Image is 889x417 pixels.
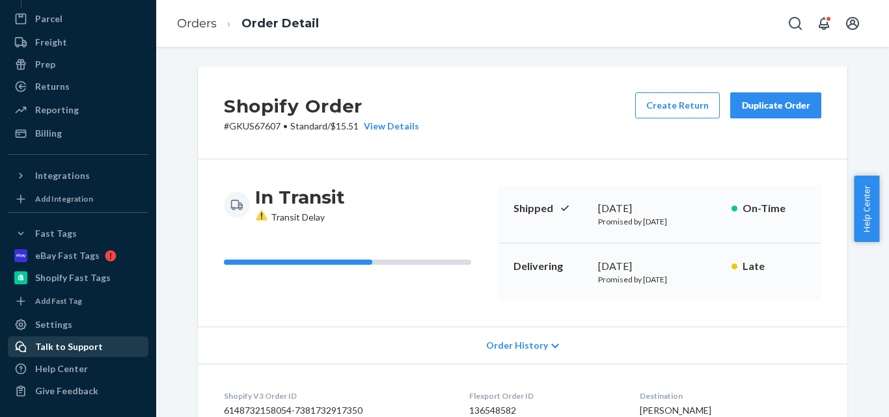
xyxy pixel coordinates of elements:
[8,191,148,207] a: Add Integration
[35,80,70,93] div: Returns
[224,92,419,120] h2: Shopify Order
[167,5,329,43] ol: breadcrumbs
[35,36,67,49] div: Freight
[513,259,588,274] p: Delivering
[8,8,148,29] a: Parcel
[35,58,55,71] div: Prep
[241,16,319,31] a: Order Detail
[598,201,721,216] div: [DATE]
[177,16,217,31] a: Orders
[8,123,148,144] a: Billing
[35,103,79,116] div: Reporting
[8,267,148,288] a: Shopify Fast Tags
[513,201,588,216] p: Shipped
[35,127,62,140] div: Billing
[8,245,148,266] a: eBay Fast Tags
[35,227,77,240] div: Fast Tags
[8,165,148,186] button: Integrations
[635,92,720,118] button: Create Return
[35,271,111,284] div: Shopify Fast Tags
[743,259,806,274] p: Late
[640,390,821,401] dt: Destination
[598,274,721,285] p: Promised by [DATE]
[8,314,148,335] a: Settings
[469,390,620,401] dt: Flexport Order ID
[8,100,148,120] a: Reporting
[854,176,879,242] button: Help Center
[598,216,721,227] p: Promised by [DATE]
[730,92,821,118] button: Duplicate Order
[8,293,148,309] a: Add Fast Tag
[255,211,325,222] span: Transit Delay
[840,10,866,36] button: Open account menu
[741,99,810,112] div: Duplicate Order
[224,404,448,417] dd: 6148732158054-7381732917350
[8,223,148,244] button: Fast Tags
[486,339,548,352] span: Order History
[359,120,419,133] button: View Details
[283,120,288,131] span: •
[811,10,837,36] button: Open notifications
[35,384,98,397] div: Give Feedback
[290,120,327,131] span: Standard
[35,249,100,262] div: eBay Fast Tags
[255,185,345,209] h3: In Transit
[782,10,808,36] button: Open Search Box
[224,120,419,133] p: # GKUS67607 / $15.51
[469,404,620,417] dd: 136548582
[35,340,103,353] div: Talk to Support
[35,12,62,25] div: Parcel
[35,193,93,204] div: Add Integration
[8,358,148,379] a: Help Center
[598,259,721,274] div: [DATE]
[743,201,806,216] p: On-Time
[35,295,82,306] div: Add Fast Tag
[8,76,148,97] a: Returns
[35,169,90,182] div: Integrations
[8,32,148,53] a: Freight
[35,318,72,331] div: Settings
[8,381,148,401] button: Give Feedback
[8,54,148,75] a: Prep
[8,336,148,357] a: Talk to Support
[35,362,88,375] div: Help Center
[224,390,448,401] dt: Shopify V3 Order ID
